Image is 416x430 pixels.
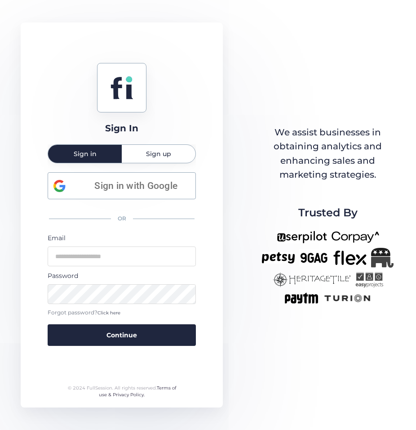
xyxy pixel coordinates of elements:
img: Republicanlogo-bw.png [371,248,394,268]
a: Terms of use & Privacy Policy. [99,385,176,398]
span: Sign in with Google [82,179,190,193]
span: Click here [97,310,120,316]
img: turion-new.png [323,292,372,305]
div: Sign In [105,121,138,135]
div: OR [48,209,196,228]
img: paytm-new.png [284,292,319,305]
span: Trusted By [298,204,358,221]
div: © 2024 FullSession. All rights reserved. [64,385,180,399]
div: We assist businesses in obtaining analytics and enhancing sales and marketing strategies. [261,125,395,182]
img: userpilot-new.png [277,231,327,243]
span: Sign in [74,151,97,157]
span: Sign up [146,151,171,157]
img: heritagetile-new.png [273,272,351,287]
span: Continue [106,330,137,340]
img: easyprojects-new.png [355,272,383,287]
div: Password [48,271,196,281]
img: flex-new.png [333,248,367,268]
div: Forgot password? [48,309,196,317]
img: corpay-new.png [332,231,379,243]
button: Continue [48,324,196,346]
img: 9gag-new.png [299,248,329,268]
img: petsy-new.png [262,248,295,268]
div: Email [48,233,196,243]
